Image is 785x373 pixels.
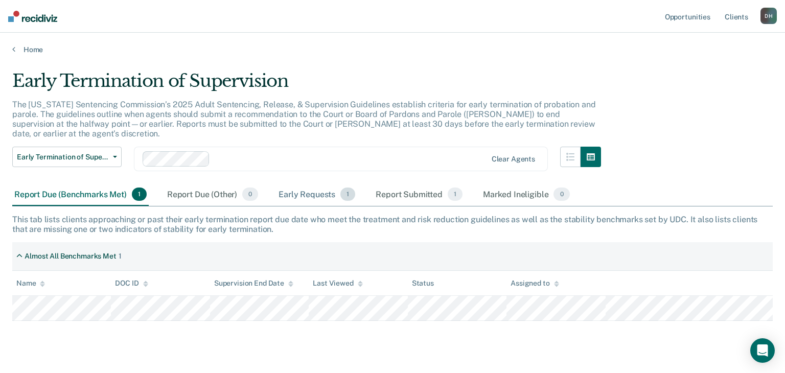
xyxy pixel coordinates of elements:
[132,188,147,201] span: 1
[750,338,775,363] div: Open Intercom Messenger
[276,183,357,206] div: Early Requests1
[760,8,777,24] button: DH
[448,188,463,201] span: 1
[12,71,601,100] div: Early Termination of Supervision
[12,183,149,206] div: Report Due (Benchmarks Met)1
[12,100,596,139] p: The [US_STATE] Sentencing Commission’s 2025 Adult Sentencing, Release, & Supervision Guidelines e...
[340,188,355,201] span: 1
[25,252,117,261] div: Almost All Benchmarks Met
[313,279,362,288] div: Last Viewed
[119,252,122,261] div: 1
[12,248,126,265] div: Almost All Benchmarks Met1
[214,279,293,288] div: Supervision End Date
[492,155,535,164] div: Clear agents
[511,279,559,288] div: Assigned to
[481,183,572,206] div: Marked Ineligible0
[16,279,45,288] div: Name
[12,45,773,54] a: Home
[760,8,777,24] div: D H
[115,279,148,288] div: DOC ID
[242,188,258,201] span: 0
[8,11,57,22] img: Recidiviz
[12,147,122,167] button: Early Termination of Supervision
[17,153,109,161] span: Early Termination of Supervision
[412,279,434,288] div: Status
[165,183,260,206] div: Report Due (Other)0
[553,188,569,201] span: 0
[374,183,465,206] div: Report Submitted1
[12,215,773,234] div: This tab lists clients approaching or past their early termination report due date who meet the t...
